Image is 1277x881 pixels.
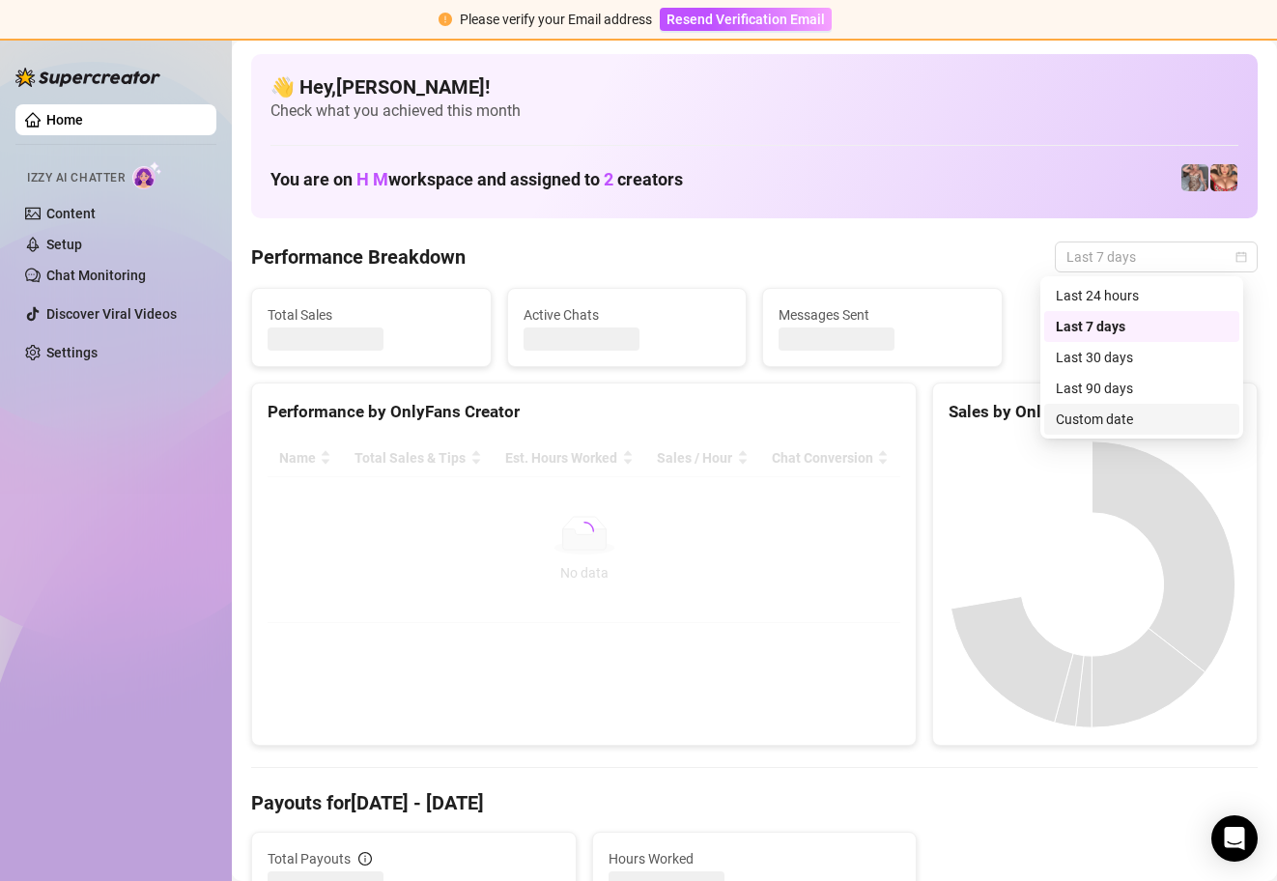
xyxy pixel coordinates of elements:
a: Home [46,112,83,128]
a: Chat Monitoring [46,268,146,283]
span: H M [356,169,388,189]
img: pennylondonvip [1181,164,1208,191]
span: 2 [604,169,613,189]
div: Last 30 days [1056,347,1228,368]
h4: 👋 Hey, [PERSON_NAME] ! [270,73,1238,100]
span: info-circle [358,852,372,866]
div: Performance by OnlyFans Creator [268,399,900,425]
span: Resend Verification Email [667,12,825,27]
span: Hours Worked [609,848,901,869]
span: Active Chats [524,304,731,326]
span: Izzy AI Chatter [27,169,125,187]
div: Last 90 days [1056,378,1228,399]
div: Last 24 hours [1056,285,1228,306]
span: loading [573,520,596,543]
a: Settings [46,345,98,360]
a: Discover Viral Videos [46,306,177,322]
div: Last 24 hours [1044,280,1239,311]
h4: Payouts for [DATE] - [DATE] [251,789,1258,816]
img: pennylondon [1210,164,1237,191]
span: exclamation-circle [439,13,452,26]
div: Sales by OnlyFans Creator [949,399,1241,425]
span: Messages Sent [779,304,986,326]
a: Content [46,206,96,221]
span: Total Payouts [268,848,351,869]
img: AI Chatter [132,161,162,189]
div: Last 7 days [1056,316,1228,337]
div: Custom date [1044,404,1239,435]
button: Resend Verification Email [660,8,832,31]
img: logo-BBDzfeDw.svg [15,68,160,87]
div: Last 7 days [1044,311,1239,342]
span: Last 7 days [1066,242,1246,271]
div: Last 30 days [1044,342,1239,373]
h4: Performance Breakdown [251,243,466,270]
span: Check what you achieved this month [270,100,1238,122]
div: Please verify your Email address [460,9,652,30]
h1: You are on workspace and assigned to creators [270,169,683,190]
div: Custom date [1056,409,1228,430]
span: Total Sales [268,304,475,326]
span: calendar [1235,251,1247,263]
a: Setup [46,237,82,252]
div: Last 90 days [1044,373,1239,404]
div: Open Intercom Messenger [1211,815,1258,862]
